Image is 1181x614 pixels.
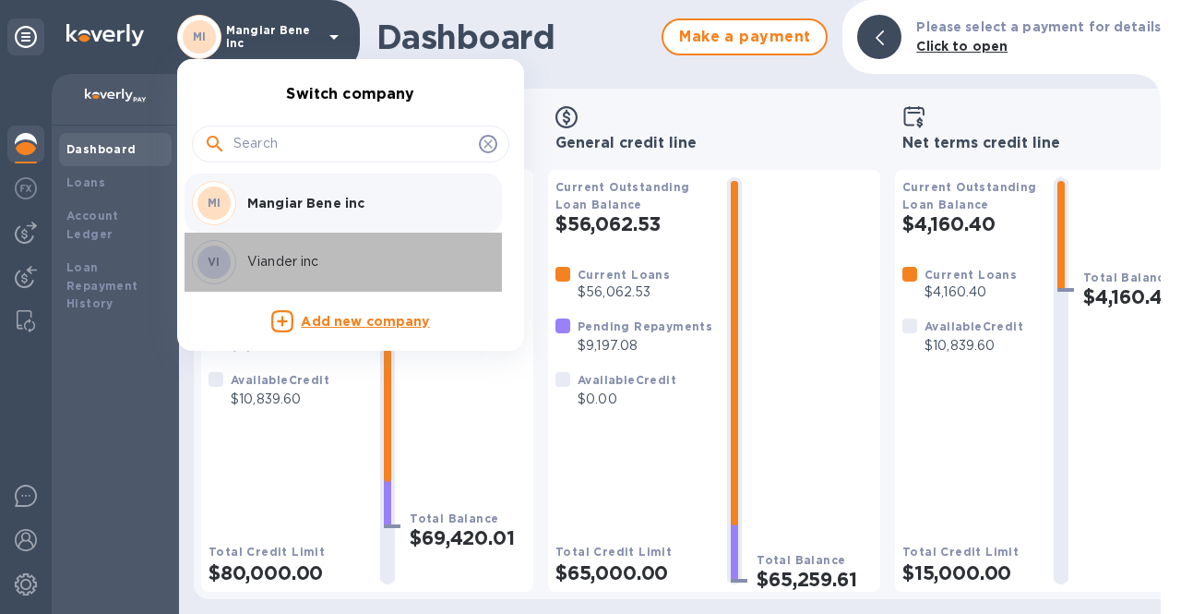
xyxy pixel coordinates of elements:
[301,312,429,332] p: Add new company
[247,252,480,271] p: Viander inc
[247,194,480,212] p: Mangiar Bene inc
[208,255,221,269] b: VI
[233,130,471,158] input: Search
[208,196,221,210] b: MI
